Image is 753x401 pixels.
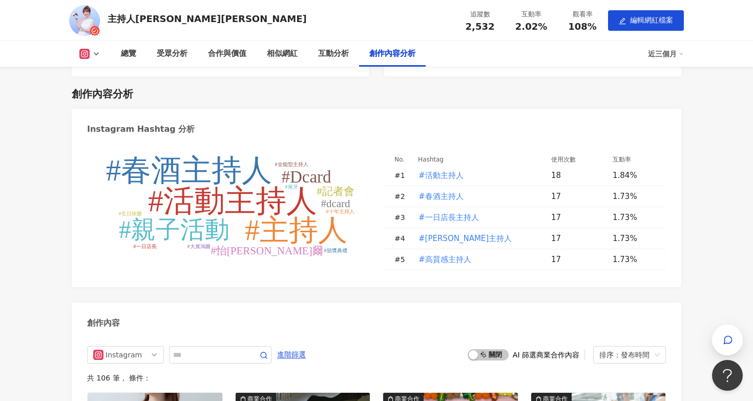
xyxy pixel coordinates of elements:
[148,184,317,218] tspan: #活動主持人
[613,254,656,265] div: 1.73%
[211,245,323,257] tspan: #怡[PERSON_NAME]爾
[512,9,551,19] div: 互動率
[187,244,211,249] tspan: #大展鴻圖
[551,233,604,244] div: 17
[418,186,464,207] button: #春酒主持人
[410,165,543,186] td: #活動主持人
[419,170,464,181] span: #活動主持人
[208,48,246,60] div: 合作與價值
[277,347,306,363] span: 進階篩選
[317,185,354,197] tspan: #記者會
[418,228,512,249] button: #[PERSON_NAME]主持人
[394,254,410,265] div: # 5
[513,351,579,359] div: AI 篩選商業合作內容
[613,170,656,181] div: 1.84%
[281,168,331,186] tspan: #Dcard
[604,154,666,165] th: 互動率
[410,154,543,165] th: Hashtag
[324,248,347,253] tspan: #頒獎典禮
[604,165,666,186] td: 1.84%
[613,191,656,202] div: 1.73%
[321,197,350,210] tspan: #dcard
[551,170,604,181] div: 18
[419,212,479,223] span: #一日店長主持人
[410,228,543,249] td: #尾牙主持人
[604,228,666,249] td: 1.73%
[121,48,136,60] div: 總覽
[394,170,410,181] div: # 1
[410,186,543,207] td: #春酒主持人
[134,244,157,249] tspan: #一日店長
[551,254,604,265] div: 17
[608,10,684,31] button: edit編輯網紅檔案
[275,162,308,167] tspan: #全能型主持人
[87,124,195,135] div: Instagram Hashtag 分析
[418,207,479,228] button: #一日店長主持人
[410,249,543,270] td: #高質感主持人
[245,214,347,246] tspan: #主持人
[318,48,349,60] div: 互動分析
[410,207,543,228] td: #一日店長主持人
[613,233,656,244] div: 1.73%
[419,191,464,202] span: #春酒主持人
[563,9,602,19] div: 觀看率
[87,317,120,329] div: 創作內容
[106,347,139,363] div: Instagram
[543,154,604,165] th: 使用次數
[394,233,410,244] div: # 4
[108,12,307,25] div: 主持人[PERSON_NAME][PERSON_NAME]
[568,22,597,32] span: 108%
[419,233,512,244] span: #[PERSON_NAME]主持人
[69,5,100,36] img: KOL Avatar
[461,9,499,19] div: 追蹤數
[384,154,410,165] th: No.
[157,48,187,60] div: 受眾分析
[394,191,410,202] div: # 2
[119,216,229,243] tspan: #親子活動
[648,46,684,62] div: 近三個月
[87,374,666,382] div: 共 106 筆 ， 條件：
[369,48,415,60] div: 創作內容分析
[613,212,656,223] div: 1.73%
[630,16,673,24] span: 編輯網紅檔案
[419,254,471,265] span: #高質感主持人
[72,87,133,101] div: 創作內容分析
[285,184,298,190] tspan: #尾牙
[267,48,298,60] div: 相似網紅
[604,249,666,270] td: 1.73%
[551,191,604,202] div: 17
[604,207,666,228] td: 1.73%
[326,209,354,214] tspan: #十年主持人
[515,22,547,32] span: 2.02%
[466,21,495,32] span: 2,532
[599,347,651,363] div: 排序：發布時間
[619,17,626,25] span: edit
[551,212,604,223] div: 17
[418,165,464,186] button: #活動主持人
[394,212,410,223] div: # 3
[712,360,743,391] iframe: Help Scout Beacon - Open
[418,249,472,270] button: #高質感主持人
[604,186,666,207] td: 1.73%
[277,346,306,363] button: 進階篩選
[119,211,142,216] tspan: #生日快樂
[106,153,273,187] tspan: #春酒主持人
